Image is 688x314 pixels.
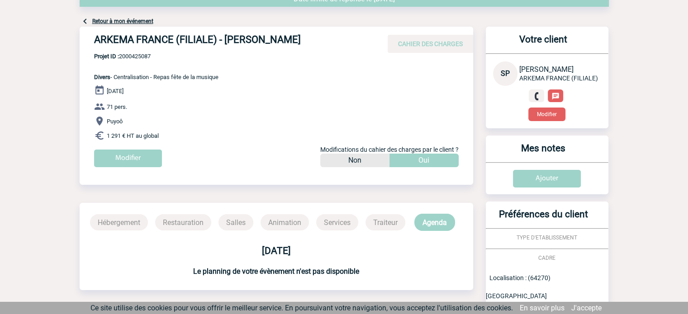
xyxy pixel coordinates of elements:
span: 71 pers. [107,103,127,110]
span: ARKEMA FRANCE (FILIALE) [519,75,598,82]
button: Modifier [528,108,565,121]
p: Hébergement [90,214,148,230]
p: Restauration [155,214,211,230]
a: J'accepte [571,304,602,312]
span: 1 291 € HT au global [107,132,159,139]
b: Projet ID : [94,53,119,60]
p: Salles [218,214,253,230]
h3: Préférences du client [489,209,598,228]
span: Ce site utilise des cookies pour vous offrir le meilleur service. En poursuivant votre navigation... [90,304,513,312]
span: SP [501,69,510,78]
input: Modifier [94,150,162,167]
span: [DATE] [107,88,123,94]
span: TYPE D'ETABLISSEMENT [517,234,577,241]
h3: Votre client [489,34,598,53]
span: - Centralisation - Repas fête de la musique [94,74,218,80]
a: En savoir plus [520,304,565,312]
span: Puyoô [107,118,123,125]
span: 2000425087 [94,53,218,60]
input: Ajouter [513,170,581,187]
span: [PERSON_NAME] [519,65,574,74]
span: Divers [94,74,110,80]
a: Retour à mon événement [92,18,153,24]
b: [DATE] [262,245,291,256]
span: CADRE [538,255,555,261]
p: Traiteur [365,214,405,230]
span: Localisation : (64270) [GEOGRAPHIC_DATA] [486,274,550,300]
h4: ARKEMA FRANCE (FILIALE) - [PERSON_NAME] [94,34,365,49]
p: Services [316,214,358,230]
span: CAHIER DES CHARGES [398,40,463,47]
h3: Mes notes [489,143,598,162]
h3: Le planning de votre évènement n'est pas disponible [80,267,473,276]
p: Non [348,154,361,167]
span: Modifications du cahier des charges par le client ? [320,146,459,153]
p: Oui [418,154,429,167]
img: fixe.png [532,92,541,100]
p: Animation [261,214,309,230]
img: chat-24-px-w.png [551,92,560,100]
p: Agenda [414,214,455,231]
